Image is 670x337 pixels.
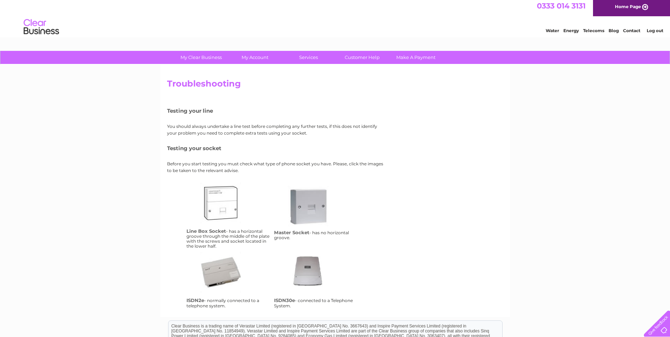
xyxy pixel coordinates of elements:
[609,30,619,35] a: Blog
[172,51,230,64] a: My Clear Business
[167,160,386,174] p: Before you start testing you must check what type of phone socket you have. Please, click the ima...
[167,145,386,151] h5: Testing your socket
[200,252,257,308] a: isdn2e
[288,186,344,242] a: ms
[279,51,338,64] a: Services
[546,30,559,35] a: Water
[200,183,257,239] a: lbs
[226,51,284,64] a: My Account
[186,228,226,234] h4: Line Box Socket
[185,181,272,250] td: - has a horizontal groove through the middle of the plate with the screws and socket located in t...
[168,4,502,34] div: Clear Business is a trading name of Verastar Limited (registered in [GEOGRAPHIC_DATA] No. 3667643...
[272,181,360,250] td: - has no horizontal groove.
[167,79,503,92] h2: Troubleshooting
[333,51,391,64] a: Customer Help
[167,123,386,136] p: You should always undertake a line test before completing any further tests, if this does not ide...
[23,18,59,40] img: logo.png
[186,297,204,303] h4: ISDN2e
[563,30,579,35] a: Energy
[537,4,586,12] a: 0333 014 3131
[647,30,663,35] a: Log out
[167,108,386,114] h5: Testing your line
[185,250,272,310] td: - normally connected to a telephone system.
[274,297,295,303] h4: ISDN30e
[623,30,640,35] a: Contact
[288,252,344,308] a: isdn30e
[274,230,309,235] h4: Master Socket
[272,250,360,310] td: - connected to a Telephone System.
[387,51,445,64] a: Make A Payment
[583,30,604,35] a: Telecoms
